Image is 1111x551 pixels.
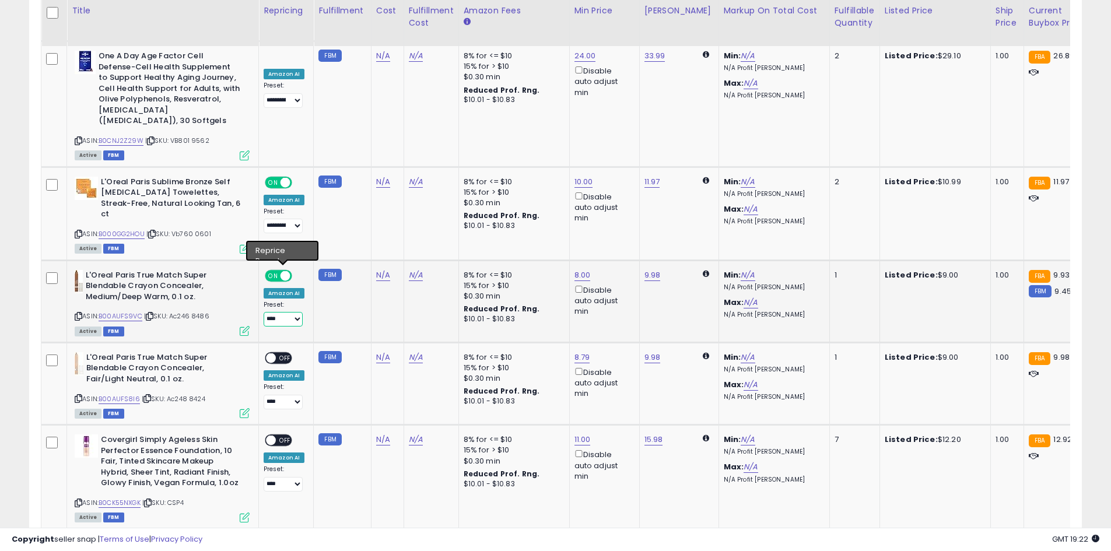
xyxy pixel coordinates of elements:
p: N/A Profit [PERSON_NAME] [724,64,821,72]
div: $10.01 - $10.83 [464,314,560,324]
span: 26.89 [1053,50,1074,61]
span: All listings currently available for purchase on Amazon [75,327,101,336]
span: FBM [103,244,124,254]
div: ASIN: [75,270,250,335]
div: 1 [835,270,871,280]
a: 9.98 [644,352,661,363]
small: FBA [1029,51,1050,64]
b: Reduced Prof. Rng. [464,85,540,95]
div: $9.00 [885,352,982,363]
small: FBA [1029,434,1050,447]
div: 1.00 [996,177,1015,187]
div: Title [72,5,254,17]
span: | SKU: CSP4 [142,498,184,507]
img: 21lWdws-2pL._SL40_.jpg [75,352,83,375]
b: Min: [724,50,741,61]
p: N/A Profit [PERSON_NAME] [724,448,821,456]
small: FBA [1029,270,1050,283]
div: $10.99 [885,177,982,187]
div: $10.01 - $10.83 [464,396,560,406]
p: N/A Profit [PERSON_NAME] [724,283,821,292]
div: Preset: [264,301,304,327]
i: Calculated using Dynamic Max Price. [703,352,709,360]
small: FBA [1029,352,1050,365]
div: Markup on Total Cost [724,5,825,17]
p: N/A Profit [PERSON_NAME] [724,311,821,319]
img: 21V5HJrTR9L._SL40_.jpg [75,270,83,293]
span: ON [266,177,281,187]
a: N/A [409,434,423,445]
a: N/A [744,461,758,473]
span: OFF [276,353,295,363]
b: Min: [724,269,741,280]
a: 24.00 [574,50,596,62]
div: $0.30 min [464,72,560,82]
span: OFF [290,177,309,187]
div: $0.30 min [464,198,560,208]
div: 2 [835,177,871,187]
a: B00AUFS8I6 [99,394,140,404]
a: N/A [409,269,423,281]
div: Amazon AI [264,288,304,299]
b: Max: [724,203,744,215]
span: OFF [276,436,295,445]
a: N/A [376,434,390,445]
span: FBM [103,513,124,522]
p: N/A Profit [PERSON_NAME] [724,190,821,198]
div: 15% for > $10 [464,187,560,198]
div: ASIN: [75,51,250,159]
div: Amazon AI [264,69,304,79]
small: FBM [318,351,341,363]
b: Listed Price: [885,50,938,61]
div: 8% for <= $10 [464,177,560,187]
a: N/A [409,176,423,188]
span: All listings currently available for purchase on Amazon [75,244,101,254]
span: 9.93 [1053,269,1070,280]
div: 15% for > $10 [464,363,560,373]
a: N/A [744,203,758,215]
div: 15% for > $10 [464,445,560,455]
a: Privacy Policy [151,534,202,545]
b: Min: [724,176,741,187]
a: N/A [409,352,423,363]
b: L'Oreal Paris Sublime Bronze Self [MEDICAL_DATA] Towelettes, Streak-Free, Natural Looking Tan, 6 ct [101,177,243,223]
b: Reduced Prof. Rng. [464,304,540,314]
div: Current Buybox Price [1029,5,1089,29]
img: 41s0xB+sIYL._SL40_.jpg [75,177,98,200]
p: N/A Profit [PERSON_NAME] [724,476,821,484]
div: $9.00 [885,270,982,280]
div: 7 [835,434,871,445]
small: FBM [318,50,341,62]
span: 9.45 [1054,286,1071,297]
small: FBM [1029,285,1052,297]
span: 11.97 [1053,176,1069,187]
b: Min: [724,352,741,363]
span: FBM [103,409,124,419]
span: | SKU: Ac248 8424 [142,394,205,403]
b: Max: [724,379,744,390]
a: B000GG2HOU [99,229,145,239]
b: Max: [724,297,744,308]
div: ASIN: [75,352,250,417]
div: $10.01 - $10.83 [464,95,560,105]
span: | SKU: Vb760 0601 [146,229,211,238]
div: Ship Price [996,5,1019,29]
span: FBM [103,150,124,160]
div: Disable auto adjust min [574,283,630,317]
small: FBM [318,433,341,445]
b: Listed Price: [885,434,938,445]
p: N/A Profit [PERSON_NAME] [724,393,821,401]
a: B0CK55NXGK [99,498,141,508]
div: ASIN: [75,177,250,252]
span: All listings currently available for purchase on Amazon [75,150,101,160]
div: $29.10 [885,51,982,61]
div: $10.01 - $10.83 [464,479,560,489]
span: ON [266,271,281,280]
b: Max: [724,461,744,472]
a: N/A [741,176,755,188]
div: 8% for <= $10 [464,352,560,363]
p: N/A Profit [PERSON_NAME] [724,217,821,226]
div: Disable auto adjust min [574,448,630,482]
div: 15% for > $10 [464,280,560,291]
i: Calculated using Dynamic Max Price. [703,177,709,184]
